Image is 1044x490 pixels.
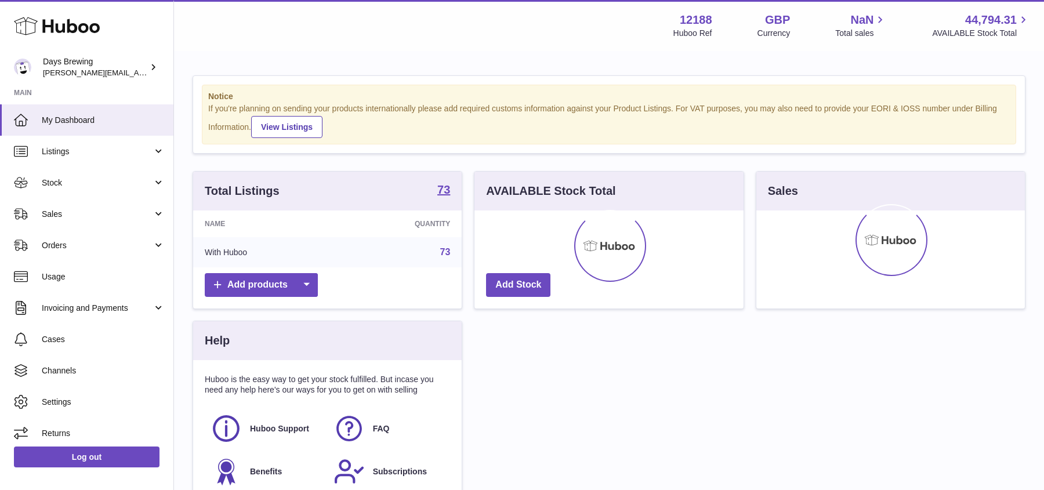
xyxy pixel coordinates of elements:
span: NaN [850,12,873,28]
span: Subscriptions [373,466,427,477]
strong: GBP [765,12,790,28]
h3: Help [205,333,230,349]
span: Stock [42,177,153,188]
span: Total sales [835,28,887,39]
span: Settings [42,397,165,408]
a: 73 [437,184,450,198]
span: Listings [42,146,153,157]
span: Invoicing and Payments [42,303,153,314]
span: Benefits [250,466,282,477]
a: Add products [205,273,318,297]
div: Huboo Ref [673,28,712,39]
p: Huboo is the easy way to get your stock fulfilled. But incase you need any help here's our ways f... [205,374,450,396]
th: Quantity [335,210,462,237]
a: Subscriptions [333,456,445,487]
span: Channels [42,365,165,376]
a: Log out [14,447,159,467]
span: FAQ [373,423,390,434]
span: AVAILABLE Stock Total [932,28,1030,39]
a: View Listings [251,116,322,138]
span: 44,794.31 [965,12,1017,28]
h3: AVAILABLE Stock Total [486,183,615,199]
div: Days Brewing [43,56,147,78]
div: If you're planning on sending your products internationally please add required customs informati... [208,103,1010,138]
a: 44,794.31 AVAILABLE Stock Total [932,12,1030,39]
strong: Notice [208,91,1010,102]
span: [PERSON_NAME][EMAIL_ADDRESS][DOMAIN_NAME] [43,68,233,77]
h3: Sales [768,183,798,199]
span: Huboo Support [250,423,309,434]
a: 73 [440,247,451,257]
td: With Huboo [193,237,335,267]
span: Returns [42,428,165,439]
a: NaN Total sales [835,12,887,39]
span: My Dashboard [42,115,165,126]
span: Usage [42,271,165,282]
a: Benefits [211,456,322,487]
a: Add Stock [486,273,550,297]
strong: 73 [437,184,450,195]
th: Name [193,210,335,237]
span: Orders [42,240,153,251]
a: Huboo Support [211,413,322,444]
span: Sales [42,209,153,220]
strong: 12188 [680,12,712,28]
span: Cases [42,334,165,345]
div: Currency [757,28,791,39]
h3: Total Listings [205,183,280,199]
a: FAQ [333,413,445,444]
img: greg@daysbrewing.com [14,59,31,76]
